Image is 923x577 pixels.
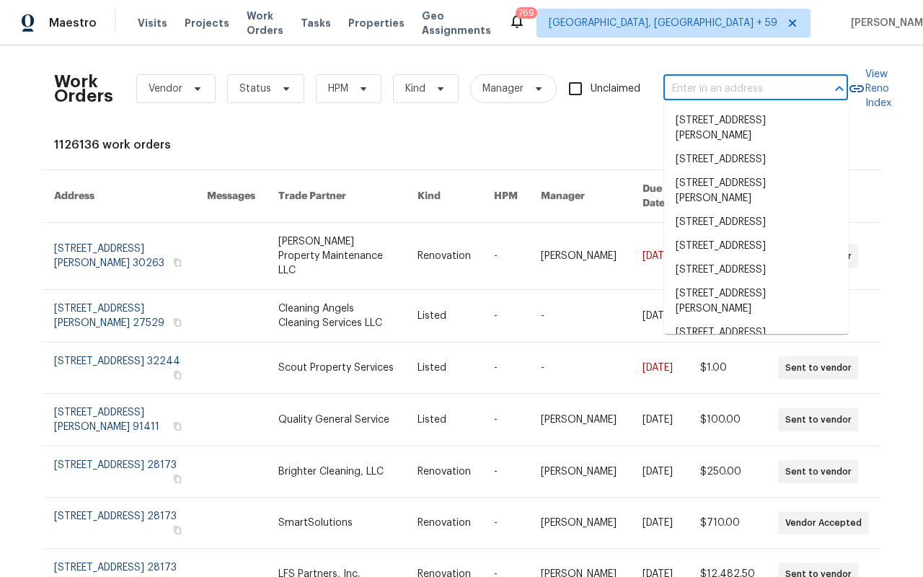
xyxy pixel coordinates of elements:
[529,223,631,290] td: [PERSON_NAME]
[406,223,482,290] td: Renovation
[348,16,405,30] span: Properties
[482,343,529,394] td: -
[54,74,113,103] h2: Work Orders
[267,498,406,549] td: SmartSolutions
[631,170,689,223] th: Due Date
[664,258,849,282] li: [STREET_ADDRESS]
[482,82,524,96] span: Manager
[171,316,184,329] button: Copy Address
[482,290,529,343] td: -
[49,16,97,30] span: Maestro
[829,79,849,99] button: Close
[406,446,482,498] td: Renovation
[529,498,631,549] td: [PERSON_NAME]
[267,170,406,223] th: Trade Partner
[195,170,267,223] th: Messages
[405,82,425,96] span: Kind
[482,394,529,446] td: -
[171,256,184,269] button: Copy Address
[406,170,482,223] th: Kind
[529,343,631,394] td: -
[848,67,891,110] a: View Reno Index
[664,109,849,148] li: [STREET_ADDRESS][PERSON_NAME]
[664,282,849,321] li: [STREET_ADDRESS][PERSON_NAME]
[482,446,529,498] td: -
[301,18,331,28] span: Tasks
[171,472,184,485] button: Copy Address
[664,148,849,172] li: [STREET_ADDRESS]
[406,498,482,549] td: Renovation
[591,82,640,97] span: Unclaimed
[138,16,167,30] span: Visits
[247,9,283,38] span: Work Orders
[267,343,406,394] td: Scout Property Services
[171,369,184,382] button: Copy Address
[406,290,482,343] td: Listed
[664,211,849,234] li: [STREET_ADDRESS]
[406,394,482,446] td: Listed
[518,6,534,20] div: 769
[529,170,631,223] th: Manager
[664,172,849,211] li: [STREET_ADDRESS][PERSON_NAME]
[406,343,482,394] td: Listed
[529,446,631,498] td: [PERSON_NAME]
[482,170,529,223] th: HPM
[43,170,195,223] th: Address
[664,234,849,258] li: [STREET_ADDRESS]
[422,9,491,38] span: Geo Assignments
[529,394,631,446] td: [PERSON_NAME]
[529,290,631,343] td: -
[267,290,406,343] td: Cleaning Angels Cleaning Services LLC
[663,78,808,100] input: Enter in an address
[328,82,348,96] span: HPM
[149,82,182,96] span: Vendor
[239,82,271,96] span: Status
[267,394,406,446] td: Quality General Service
[171,420,184,433] button: Copy Address
[54,138,869,152] div: 1126136 work orders
[549,16,777,30] span: [GEOGRAPHIC_DATA], [GEOGRAPHIC_DATA] + 59
[171,524,184,537] button: Copy Address
[267,223,406,290] td: [PERSON_NAME] Property Maintenance LLC
[482,498,529,549] td: -
[267,446,406,498] td: Brighter Cleaning, LLC
[482,223,529,290] td: -
[664,321,849,345] li: [STREET_ADDRESS]
[185,16,229,30] span: Projects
